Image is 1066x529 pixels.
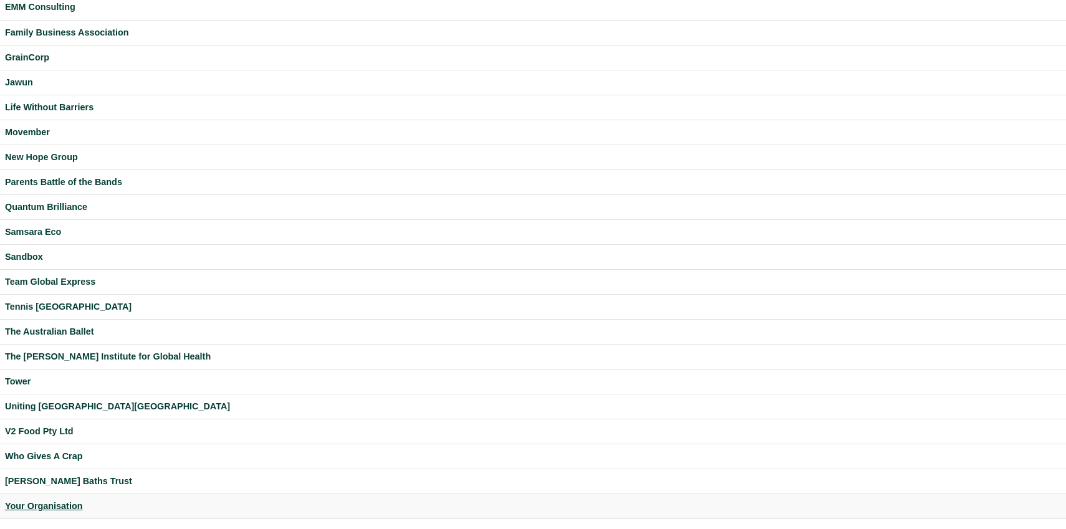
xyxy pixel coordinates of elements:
a: The Australian Ballet [5,325,1061,339]
a: Quantum Brilliance [5,200,1061,214]
a: The [PERSON_NAME] Institute for Global Health [5,350,1061,364]
a: [PERSON_NAME] Baths Trust [5,474,1061,488]
a: Your Organisation [5,499,1061,513]
a: Uniting [GEOGRAPHIC_DATA][GEOGRAPHIC_DATA] [5,399,1061,414]
a: Team Global Express [5,275,1061,289]
a: New Hope Group [5,150,1061,164]
a: Samsara Eco [5,225,1061,239]
a: Jawun [5,75,1061,90]
a: Tennis [GEOGRAPHIC_DATA] [5,300,1061,314]
a: Movember [5,125,1061,140]
a: Life Without Barriers [5,100,1061,115]
a: Tower [5,374,1061,389]
a: V2 Food Pty Ltd [5,424,1061,439]
a: Parents Battle of the Bands [5,175,1061,189]
a: Who Gives A Crap [5,449,1061,464]
a: Family Business Association [5,26,1061,40]
a: GrainCorp [5,50,1061,65]
a: Sandbox [5,250,1061,264]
